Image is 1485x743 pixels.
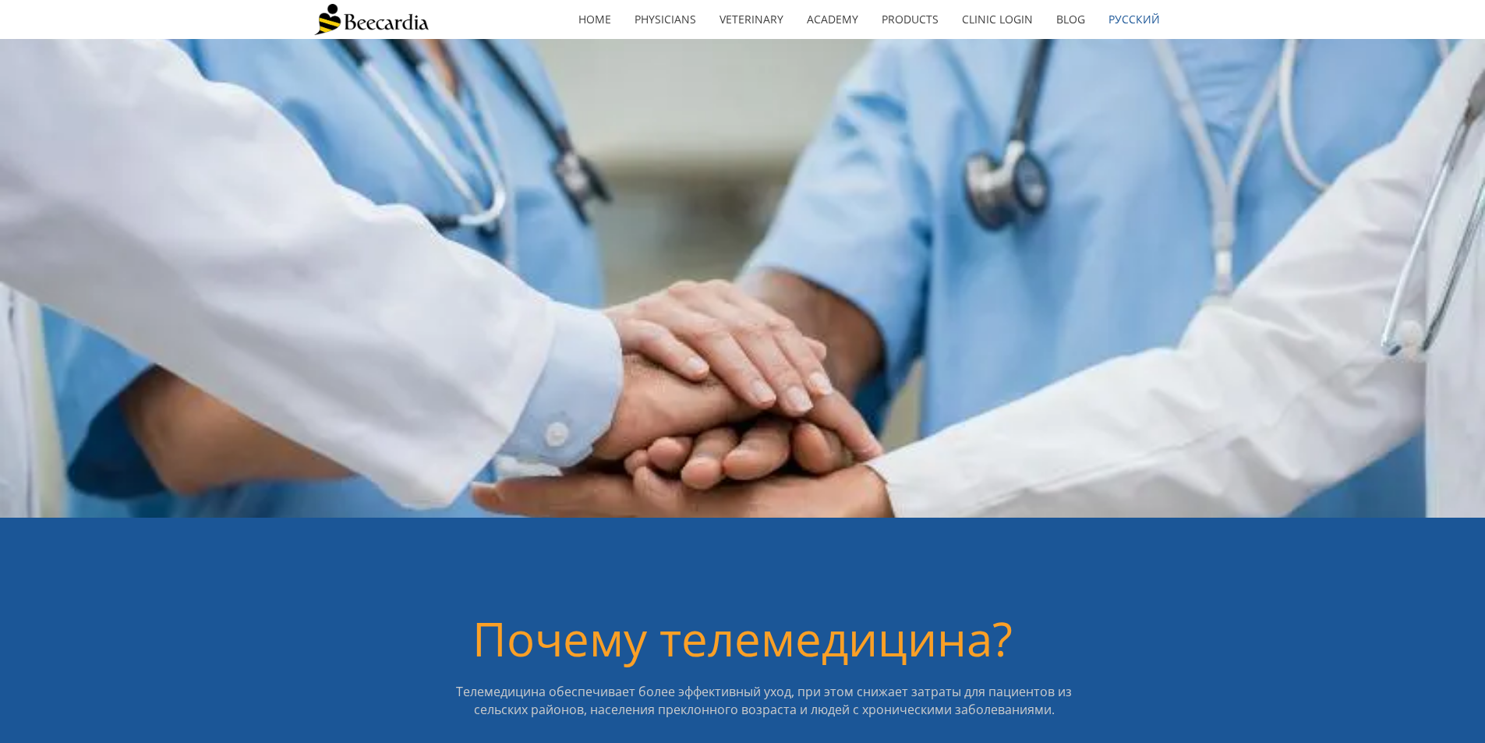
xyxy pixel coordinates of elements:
span: Телемедицина обеспечивает более эффективный уход, при этом снижает затраты для пациентов из [456,683,1072,700]
a: Physicians [623,2,708,37]
img: Beecardia [314,4,429,35]
a: Veterinary [708,2,795,37]
a: Русский [1097,2,1172,37]
a: Academy [795,2,870,37]
a: Products [870,2,950,37]
a: Blog [1045,2,1097,37]
span: Почему телемедицина? [472,607,1013,670]
a: home [567,2,623,37]
span: сельских районов, населения преклонного возраста и людей с хроническими заболеваниями. [474,701,1055,718]
a: Clinic Login [950,2,1045,37]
